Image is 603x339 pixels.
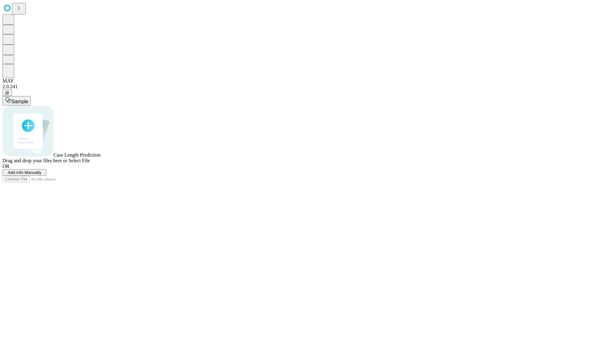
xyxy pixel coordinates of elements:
button: Sample [3,96,31,105]
div: MAY [3,78,600,84]
button: Add Info Manually [3,169,46,176]
span: Drag and drop your files here or [3,158,67,163]
span: Case Length Prediction [53,152,100,158]
span: @ [5,90,9,95]
span: Select File [68,158,90,163]
span: Add Info Manually [8,170,41,175]
span: Sample [11,99,28,104]
button: @ [3,89,12,96]
div: 2.0.241 [3,84,600,89]
span: OR [3,164,9,169]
